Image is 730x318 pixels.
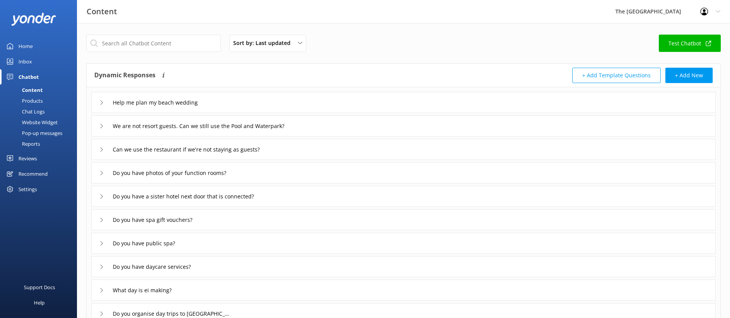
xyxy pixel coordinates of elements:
[24,280,55,295] div: Support Docs
[5,138,77,149] a: Reports
[5,117,77,128] a: Website Widget
[665,68,713,83] button: + Add New
[34,295,45,310] div: Help
[12,13,56,25] img: yonder-white-logo.png
[5,138,40,149] div: Reports
[87,5,117,18] h3: Content
[18,181,37,197] div: Settings
[86,35,221,52] input: Search all Chatbot Content
[5,128,62,138] div: Pop-up messages
[18,69,39,85] div: Chatbot
[5,117,58,128] div: Website Widget
[233,39,295,47] span: Sort by: Last updated
[5,85,43,95] div: Content
[572,68,661,83] button: + Add Template Questions
[18,54,32,69] div: Inbox
[18,151,37,166] div: Reviews
[18,166,48,181] div: Recommend
[18,38,33,54] div: Home
[94,68,155,83] h4: Dynamic Responses
[5,95,77,106] a: Products
[5,85,77,95] a: Content
[5,128,77,138] a: Pop-up messages
[659,35,721,52] a: Test Chatbot
[5,106,77,117] a: Chat Logs
[5,106,45,117] div: Chat Logs
[5,95,43,106] div: Products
